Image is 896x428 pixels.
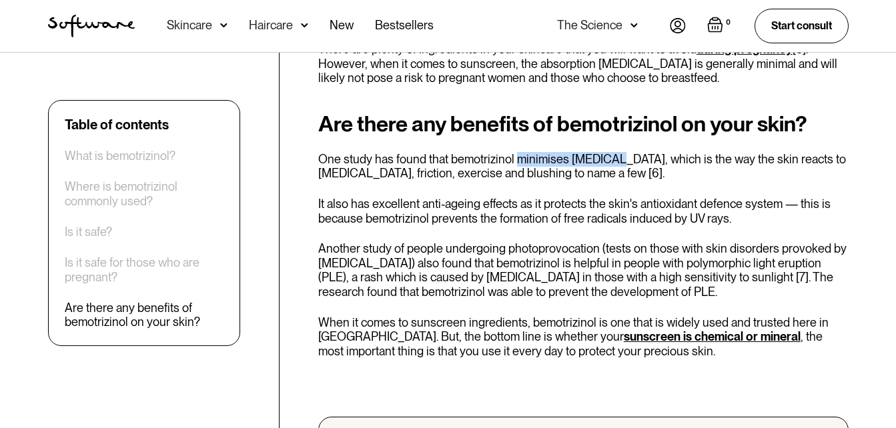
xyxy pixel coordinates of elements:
a: Start consult [755,9,849,43]
a: home [48,15,135,37]
img: arrow down [630,19,638,32]
a: What is bemotrizinol? [65,149,175,163]
p: When it comes to sunscreen ingredients, bemotrizinol is one that is widely used and trusted here ... [318,315,849,359]
a: sunscreen is chemical or mineral [624,329,801,343]
a: Is it safe for those who are pregnant? [65,255,223,284]
p: It also has excellent anti-ageing effects as it protects the skin's antioxidant defence system — ... [318,197,849,225]
h2: Are there any benefits of bemotrizinol on your skin? [318,112,849,136]
a: Is it safe? [65,225,112,239]
div: Skincare [167,19,212,32]
a: Open empty cart [707,17,733,35]
div: Haircare [249,19,293,32]
p: There are plenty of ingredients in your skincare that you will want to avoid [5]. However, when i... [318,42,849,85]
div: 0 [723,17,733,29]
a: Are there any benefits of bemotrizinol on your skin? [65,300,223,329]
p: One study has found that bemotrizinol minimises [MEDICAL_DATA], which is the way the skin reacts ... [318,152,849,181]
a: Where is bemotrizinol commonly used? [65,179,223,208]
img: Software Logo [48,15,135,37]
img: arrow down [301,19,308,32]
div: Table of contents [65,117,169,133]
img: arrow down [220,19,228,32]
div: The Science [557,19,622,32]
p: Another study of people undergoing photoprovocation (tests on those with skin disorders provoked ... [318,241,849,299]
